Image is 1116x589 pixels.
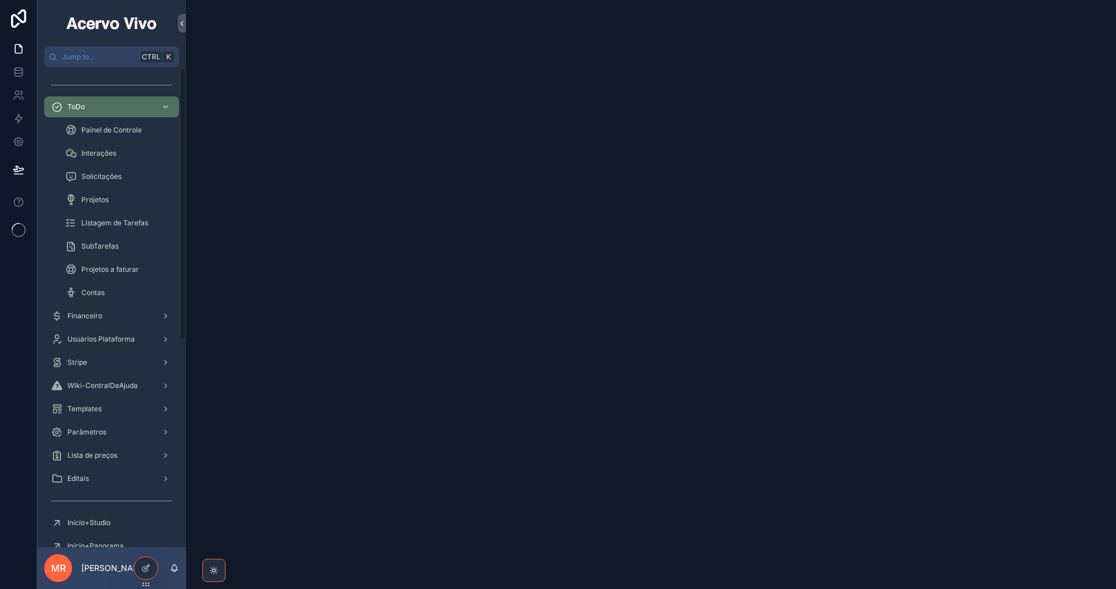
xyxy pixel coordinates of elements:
[81,149,116,158] span: Interações
[141,51,162,63] span: Ctrl
[51,561,66,575] span: MR
[67,518,110,527] span: Início+Studio
[67,311,102,321] span: Financeiro
[44,536,179,556] a: Início+Panorama
[58,143,179,164] a: Interações
[44,46,179,67] button: Jump to...CtrlK
[44,96,179,117] a: ToDo
[81,172,121,181] span: Solicitações
[44,422,179,443] a: Parâmetros
[67,381,138,390] span: Wiki-CentralDeAjuda
[67,335,135,344] span: Usuários Plataforma
[81,195,109,204] span: Projetos
[58,189,179,210] a: Projetos
[58,213,179,234] a: Listagem de Tarefas
[67,102,85,112] span: ToDo
[81,265,139,274] span: Projetos a faturar
[67,358,87,367] span: Stripe
[164,52,173,62] span: K
[44,468,179,489] a: Editais
[58,282,179,303] a: Contas
[67,404,102,414] span: Templates
[67,541,124,551] span: Início+Panorama
[81,218,148,228] span: Listagem de Tarefas
[58,120,179,141] a: Painel de Controle
[58,166,179,187] a: Solicitações
[44,445,179,466] a: Lista de preços
[81,562,148,574] p: [PERSON_NAME]
[44,375,179,396] a: Wiki-CentralDeAjuda
[81,242,119,251] span: SubTarefas
[67,451,117,460] span: Lista de preços
[44,398,179,419] a: Templates
[58,236,179,257] a: SubTarefas
[44,306,179,326] a: Financeiro
[62,52,136,62] span: Jump to...
[81,125,142,135] span: Painel de Controle
[67,474,89,483] span: Editais
[58,259,179,280] a: Projetos a faturar
[44,352,179,373] a: Stripe
[44,512,179,533] a: Início+Studio
[44,329,179,350] a: Usuários Plataforma
[65,14,159,33] img: App logo
[37,67,186,547] div: scrollable content
[81,288,105,297] span: Contas
[67,428,106,437] span: Parâmetros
